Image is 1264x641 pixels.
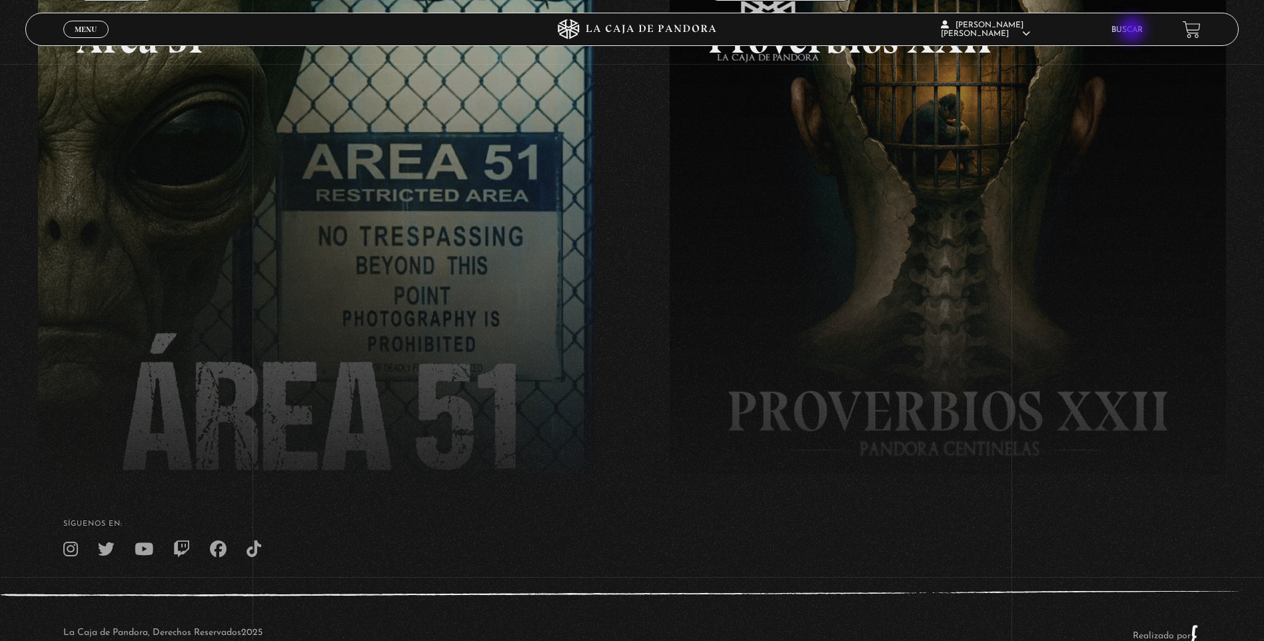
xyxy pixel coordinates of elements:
[1183,21,1201,39] a: View your shopping cart
[71,37,102,46] span: Cerrar
[63,520,1201,528] h4: SÍguenos en:
[941,21,1030,38] span: [PERSON_NAME] [PERSON_NAME]
[75,25,97,33] span: Menu
[1133,631,1201,641] a: Realizado por
[1111,26,1143,34] a: Buscar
